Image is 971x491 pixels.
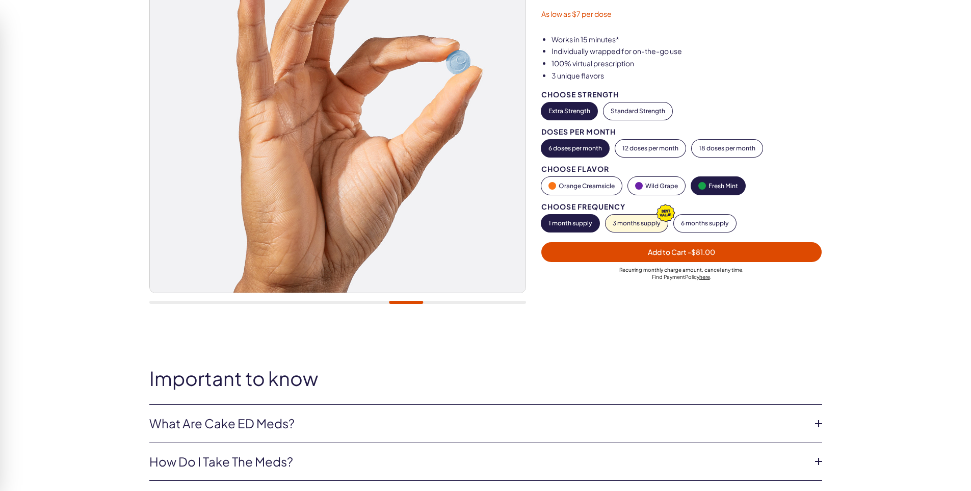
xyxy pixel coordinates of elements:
[541,177,622,195] button: Orange Creamsicle
[541,128,822,136] div: Doses per Month
[541,9,822,19] p: As low as $7 per dose
[688,247,715,256] span: - $81.00
[149,453,806,471] a: How do I take the meds?
[628,177,685,195] button: Wild Grape
[615,140,686,157] button: 12 doses per month
[541,102,597,120] button: Extra Strength
[541,203,822,211] div: Choose Frequency
[699,274,710,280] a: here
[603,102,672,120] button: Standard Strength
[552,35,822,45] li: Works in 15 minutes*
[691,177,745,195] button: Fresh Mint
[552,46,822,57] li: Individually wrapped for on-the-go use
[541,215,599,232] button: 1 month supply
[606,215,668,232] button: 3 months supply
[541,266,822,280] div: Recurring monthly charge amount , cancel any time. Policy .
[692,140,763,157] button: 18 doses per month
[541,140,609,157] button: 6 doses per month
[541,242,822,262] button: Add to Cart -$81.00
[552,71,822,81] li: 3 unique flavors
[149,415,806,432] a: What are Cake ED Meds?
[648,247,715,256] span: Add to Cart
[541,91,822,98] div: Choose Strength
[149,368,822,389] h2: Important to know
[674,215,736,232] button: 6 months supply
[552,59,822,69] li: 100% virtual prescription
[652,274,685,280] span: Find Payment
[541,165,822,173] div: Choose Flavor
